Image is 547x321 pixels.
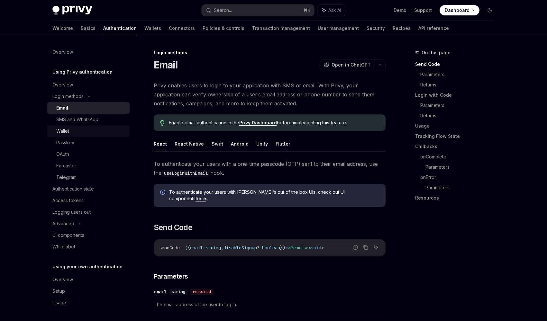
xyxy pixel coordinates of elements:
span: < [308,245,311,251]
span: , [221,245,223,251]
button: Ask AI [317,4,346,16]
a: Usage [415,121,500,131]
div: Login methods [52,93,84,100]
code: useLoginWithEmail [161,170,210,177]
span: Send Code [154,222,193,233]
div: Authentication state [52,185,94,193]
svg: Info [160,190,167,196]
div: Advanced [52,220,74,227]
a: Usage [47,297,130,308]
a: Access tokens [47,195,130,206]
div: Access tokens [52,197,84,204]
div: Passkey [56,139,74,147]
a: Privy Dashboard [239,120,277,126]
a: Recipes [393,21,411,36]
a: Basics [81,21,96,36]
a: Connectors [169,21,195,36]
div: Wallet [56,127,69,135]
span: To authenticate your users with [PERSON_NAME]’s out of the box UIs, check out UI components . [169,189,379,202]
a: Telegram [47,172,130,183]
span: Ask AI [328,7,341,13]
button: Open in ChatGPT [320,59,375,70]
span: To authenticate your users with a one-time passcode (OTP) sent to their email address, use the hook. [154,159,386,177]
a: Support [414,7,432,13]
a: Whitelabel [47,241,130,253]
div: Usage [52,299,66,307]
span: email [190,245,203,251]
span: ⌘ K [304,8,310,13]
span: The email address of the user to log in. [154,301,386,308]
div: SMS and WhatsApp [56,116,98,123]
span: string [205,245,221,251]
h5: Using your own authentication [52,263,123,271]
a: onError [420,172,500,183]
span: Open in ChatGPT [332,62,371,68]
h5: Using Privy authentication [52,68,113,76]
a: onComplete [420,152,500,162]
span: Parameters [154,272,188,281]
h1: Email [154,59,178,71]
a: Authentication state [47,183,130,195]
a: Overview [47,79,130,91]
button: Unity [256,136,268,151]
a: Resources [415,193,500,203]
a: Setup [47,285,130,297]
button: Search...⌘K [202,4,314,16]
div: Telegram [56,174,77,181]
a: Callbacks [415,141,500,152]
a: here [196,196,206,201]
span: sendCode [159,245,180,251]
span: > [321,245,324,251]
span: => [285,245,290,251]
div: Email [56,104,68,112]
button: Swift [212,136,223,151]
button: React Native [175,136,204,151]
span: }) [280,245,285,251]
a: Overview [47,274,130,285]
div: Farcaster [56,162,76,170]
span: boolean [262,245,280,251]
a: Email [47,102,130,114]
span: : [203,245,205,251]
a: Returns [420,80,500,90]
button: Report incorrect code [351,243,360,252]
div: Search... [214,6,232,14]
span: ?: [257,245,262,251]
span: Dashboard [445,7,470,13]
a: API reference [418,21,449,36]
svg: Tip [160,120,165,126]
button: Toggle dark mode [485,5,495,15]
span: Enable email authentication in the before implementing this feature. [169,120,379,126]
a: Passkey [47,137,130,148]
a: Send Code [415,59,500,69]
div: Whitelabel [52,243,75,251]
div: email [154,289,167,295]
span: void [311,245,321,251]
button: Android [231,136,249,151]
a: Login with Code [415,90,500,100]
a: Demo [394,7,406,13]
a: Security [367,21,385,36]
a: Wallet [47,125,130,137]
a: Overview [47,46,130,58]
button: Copy the contents from the code block [361,243,370,252]
div: Login methods [154,49,386,56]
div: Overview [52,48,73,56]
button: React [154,136,167,151]
button: Ask AI [372,243,380,252]
a: Parameters [420,100,500,111]
a: OAuth [47,148,130,160]
a: UI components [47,229,130,241]
span: Promise [290,245,308,251]
div: required [190,289,214,295]
div: Overview [52,81,73,89]
div: OAuth [56,150,69,158]
button: Flutter [276,136,290,151]
a: Transaction management [252,21,310,36]
span: string [172,289,185,294]
a: SMS and WhatsApp [47,114,130,125]
span: disableSignup [223,245,257,251]
div: Overview [52,276,73,283]
span: : ({ [180,245,190,251]
a: Parameters [425,162,500,172]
